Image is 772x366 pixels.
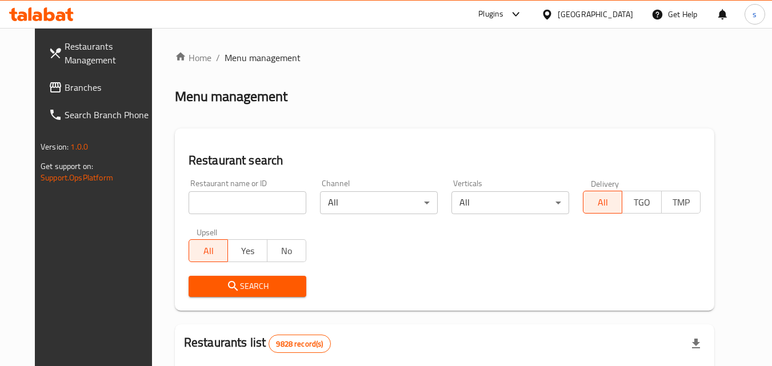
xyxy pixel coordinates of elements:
span: Branches [65,81,155,94]
h2: Menu management [175,87,287,106]
a: Search Branch Phone [39,101,164,128]
label: Upsell [197,228,218,236]
a: Branches [39,74,164,101]
span: All [194,243,223,259]
input: Search for restaurant name or ID.. [189,191,306,214]
span: All [588,194,618,211]
span: Restaurants Management [65,39,155,67]
h2: Restaurants list [184,334,331,353]
nav: breadcrumb [175,51,714,65]
span: 9828 record(s) [269,339,330,349]
span: s [753,8,757,21]
label: Delivery [591,179,619,187]
div: Export file [682,330,710,357]
span: No [272,243,302,259]
a: Home [175,51,211,65]
a: Support.OpsPlatform [41,170,113,185]
span: TGO [627,194,657,211]
h2: Restaurant search [189,152,701,169]
span: Version: [41,139,69,154]
button: All [583,191,622,214]
button: No [267,239,306,262]
span: 1.0.0 [70,139,88,154]
span: Search Branch Phone [65,108,155,122]
button: Yes [227,239,267,262]
span: Yes [233,243,262,259]
button: TMP [661,191,701,214]
div: Plugins [478,7,503,21]
div: Total records count [269,335,330,353]
li: / [216,51,220,65]
div: All [320,191,438,214]
span: TMP [666,194,696,211]
div: All [451,191,569,214]
div: [GEOGRAPHIC_DATA] [558,8,633,21]
button: All [189,239,228,262]
span: Get support on: [41,159,93,174]
button: TGO [622,191,661,214]
span: Menu management [225,51,301,65]
a: Restaurants Management [39,33,164,74]
button: Search [189,276,306,297]
span: Search [198,279,297,293]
